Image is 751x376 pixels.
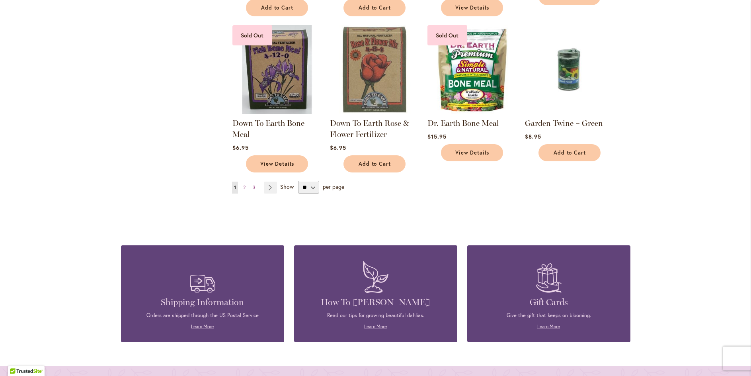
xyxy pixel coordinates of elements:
a: Down To Earth Rose & Flower Fertilizer [330,108,419,116]
a: Learn More [537,323,560,329]
a: 3 [251,182,257,194]
span: 1 [234,184,236,190]
a: Dr. Earth Bone Meal Sold Out [427,108,516,116]
iframe: Launch Accessibility Center [6,348,28,370]
img: Garden Twine – Green [525,25,614,114]
a: Learn More [191,323,214,329]
span: Show [280,183,294,190]
div: Sold Out [232,25,272,45]
button: Add to Cart [538,144,601,161]
span: View Details [455,4,490,11]
span: Add to Cart [554,149,586,156]
span: 2 [243,184,246,190]
h4: How To [PERSON_NAME] [306,297,445,308]
a: Dr. Earth Bone Meal [427,118,499,128]
img: Down To Earth Rose & Flower Fertilizer [330,25,419,114]
a: Down To Earth Bone Meal Sold Out [232,108,321,116]
span: per page [323,183,344,190]
span: $6.95 [232,144,249,151]
h4: Gift Cards [479,297,618,308]
span: $6.95 [330,144,346,151]
span: Add to Cart [359,4,391,11]
span: View Details [455,149,490,156]
span: 3 [253,184,256,190]
span: $8.95 [525,133,541,140]
p: Orders are shipped through the US Postal Service [133,312,272,319]
a: View Details [441,144,503,161]
a: Garden Twine – Green [525,108,614,116]
a: View Details [246,155,308,172]
a: Garden Twine – Green [525,118,603,128]
span: Add to Cart [261,4,294,11]
span: $15.95 [427,133,447,140]
h4: Shipping Information [133,297,272,308]
p: Give the gift that keeps on blooming. [479,312,618,319]
div: Sold Out [427,25,467,45]
a: Learn More [364,323,387,329]
img: Dr. Earth Bone Meal [427,25,516,114]
p: Read our tips for growing beautiful dahlias. [306,312,445,319]
a: 2 [241,182,248,194]
span: Add to Cart [359,161,391,167]
a: Down To Earth Rose & Flower Fertilizer [330,118,409,139]
img: Down To Earth Bone Meal [232,25,321,114]
span: View Details [260,161,295,167]
a: Down To Earth Bone Meal [232,118,304,139]
button: Add to Cart [343,155,406,172]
